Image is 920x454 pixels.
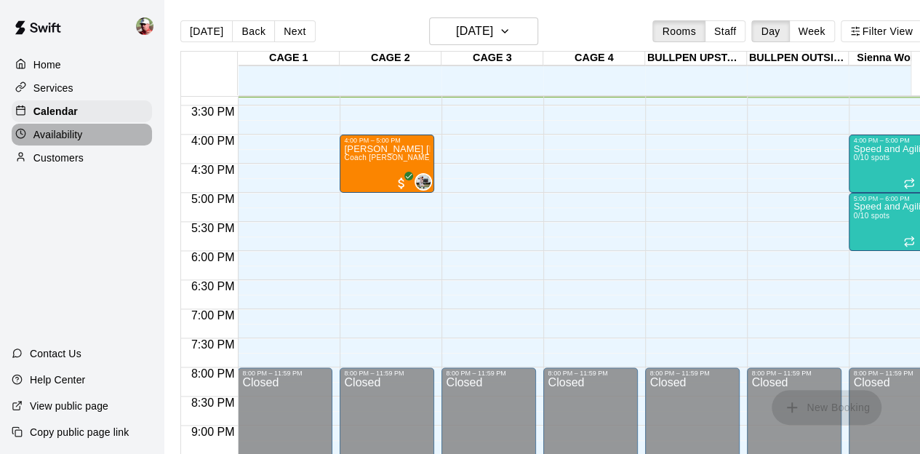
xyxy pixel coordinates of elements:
p: Home [33,57,61,72]
span: 0/10 spots filled [853,212,889,220]
span: 6:00 PM [188,251,239,263]
span: 8:00 PM [188,367,239,380]
span: 5:00 PM [188,193,239,205]
span: 0/10 spots filled [853,154,889,162]
span: 9:00 PM [188,426,239,438]
button: Back [232,20,275,42]
p: Availability [33,127,83,142]
button: Week [789,20,835,42]
span: 7:30 PM [188,338,239,351]
div: 4:00 PM – 5:00 PM [853,137,913,144]
div: 8:00 PM – 11:59 PM [548,370,611,377]
a: Calendar [12,100,152,122]
p: Calendar [33,104,78,119]
span: 6:30 PM [188,280,239,292]
span: 4:30 PM [188,164,239,176]
a: Availability [12,124,152,146]
div: 4:00 PM – 5:00 PM [344,137,404,144]
div: Matt Hill [415,173,432,191]
div: BULLPEN OUTSIDE [747,52,849,65]
img: Jeff Scholzen [136,17,153,35]
span: Coach [PERSON_NAME] One on One [344,154,476,162]
button: [DATE] [180,20,233,42]
p: Customers [33,151,84,165]
span: You don't have the permission to add bookings [772,400,881,413]
span: 4:00 PM [188,135,239,147]
button: Rooms [652,20,705,42]
div: 5:00 PM – 6:00 PM [853,195,913,202]
div: 8:00 PM – 11:59 PM [344,370,407,377]
div: 8:00 PM – 11:59 PM [446,370,509,377]
span: All customers have paid [394,176,409,191]
div: Jeff Scholzen [133,12,164,41]
button: Next [274,20,315,42]
div: CAGE 1 [238,52,340,65]
button: Staff [705,20,746,42]
div: 8:00 PM – 11:59 PM [751,370,815,377]
div: 8:00 PM – 11:59 PM [853,370,916,377]
span: Recurring event [903,236,915,247]
a: Home [12,54,152,76]
div: CAGE 2 [340,52,441,65]
div: 4:00 PM – 5:00 PM: Coach Matt Hill One on One [340,135,434,193]
img: Matt Hill [416,175,431,189]
p: Help Center [30,373,85,387]
p: Copy public page link [30,425,129,439]
button: Day [751,20,789,42]
span: Matt Hill [420,173,432,191]
span: 5:30 PM [188,222,239,234]
div: 8:00 PM – 11:59 PM [242,370,305,377]
span: 7:00 PM [188,309,239,322]
div: CAGE 4 [543,52,645,65]
div: CAGE 3 [441,52,543,65]
p: View public page [30,399,108,413]
span: Recurring event [903,178,915,189]
span: 3:30 PM [188,105,239,118]
a: Customers [12,147,152,169]
a: Services [12,77,152,99]
div: 8:00 PM – 11:59 PM [649,370,713,377]
span: 8:30 PM [188,397,239,409]
p: Services [33,81,73,95]
p: Contact Us [30,346,81,361]
div: BULLPEN UPSTAIRS [645,52,747,65]
h6: [DATE] [456,21,493,41]
button: [DATE] [429,17,538,45]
